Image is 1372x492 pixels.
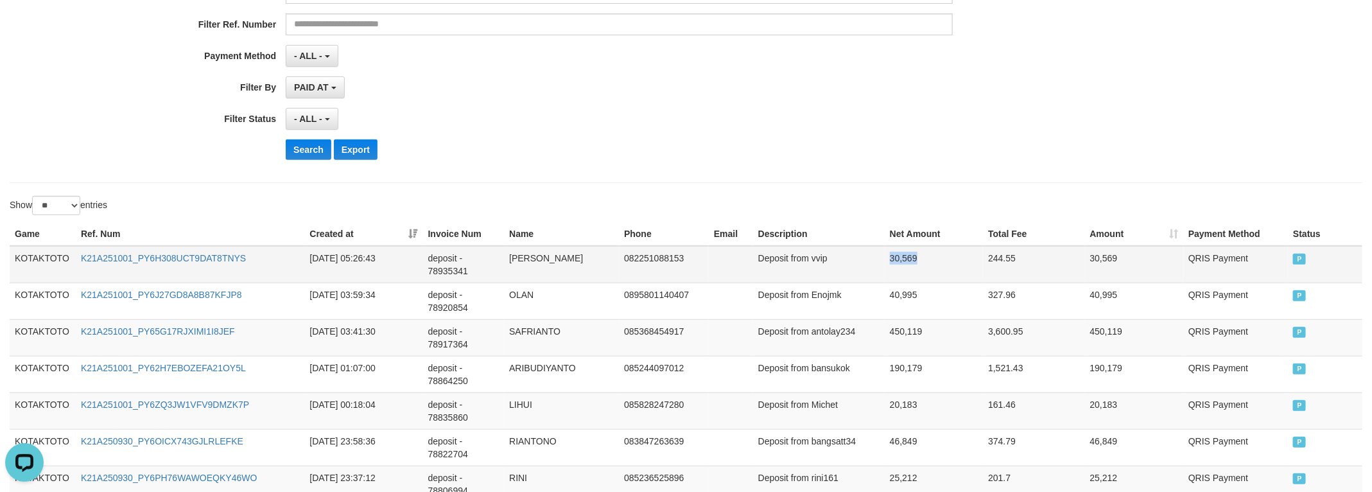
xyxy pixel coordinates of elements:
span: PAID [1293,437,1306,448]
td: KOTAKTOTO [10,356,76,392]
td: KOTAKTOTO [10,429,76,466]
td: RIANTONO [504,429,619,466]
a: K21A251001_PY6J27GD8A8B87KFJP8 [81,290,242,300]
td: QRIS Payment [1183,246,1288,283]
th: Phone [619,222,709,246]
td: 40,995 [1085,283,1183,319]
span: PAID [1293,473,1306,484]
td: Deposit from antolay234 [753,319,885,356]
span: PAID [1293,400,1306,411]
span: - ALL - [294,114,322,124]
td: Deposit from Michet [753,392,885,429]
td: 1,521.43 [983,356,1084,392]
td: Deposit from vvip [753,246,885,283]
td: deposit - 78935341 [423,246,505,283]
td: [DATE] 00:18:04 [304,392,422,429]
td: 450,119 [1085,319,1183,356]
td: [DATE] 23:58:36 [304,429,422,466]
th: Net Amount [885,222,983,246]
a: K21A251001_PY6ZQ3JW1VFV9DMZK7P [81,400,249,410]
th: Name [504,222,619,246]
td: Deposit from bansukok [753,356,885,392]
button: - ALL - [286,45,338,67]
button: PAID AT [286,76,344,98]
th: Email [709,222,753,246]
td: 374.79 [983,429,1084,466]
td: KOTAKTOTO [10,319,76,356]
th: Created at: activate to sort column ascending [304,222,422,246]
span: PAID [1293,364,1306,374]
th: Invoice Num [423,222,505,246]
td: 327.96 [983,283,1084,319]
td: OLAN [504,283,619,319]
td: 40,995 [885,283,983,319]
td: deposit - 78835860 [423,392,505,429]
th: Description [753,222,885,246]
td: deposit - 78864250 [423,356,505,392]
td: QRIS Payment [1183,392,1288,429]
td: 190,179 [1085,356,1183,392]
a: K21A250930_PY6PH76WAWOEQKY46WO [81,473,257,483]
span: PAID [1293,254,1306,265]
td: ARIBUDIYANTO [504,356,619,392]
td: 20,183 [885,392,983,429]
td: LIHUI [504,392,619,429]
th: Amount: activate to sort column ascending [1085,222,1183,246]
td: [DATE] 05:26:43 [304,246,422,283]
td: 244.55 [983,246,1084,283]
td: 30,569 [1085,246,1183,283]
td: KOTAKTOTO [10,283,76,319]
td: [PERSON_NAME] [504,246,619,283]
td: [DATE] 03:41:30 [304,319,422,356]
label: Show entries [10,196,107,215]
span: - ALL - [294,51,322,61]
td: 085828247280 [619,392,709,429]
td: [DATE] 01:07:00 [304,356,422,392]
td: Deposit from bangsatt34 [753,429,885,466]
td: 46,849 [885,429,983,466]
td: 085244097012 [619,356,709,392]
td: 083847263639 [619,429,709,466]
span: PAID [1293,290,1306,301]
td: 450,119 [885,319,983,356]
a: K21A251001_PY62H7EBOZEFA21OY5L [81,363,246,373]
td: 082251088153 [619,246,709,283]
button: - ALL - [286,108,338,130]
th: Payment Method [1183,222,1288,246]
td: 161.46 [983,392,1084,429]
a: K21A251001_PY6H308UCT9DAT8TNYS [81,253,246,263]
td: 3,600.95 [983,319,1084,356]
td: 30,569 [885,246,983,283]
td: 46,849 [1085,429,1183,466]
td: deposit - 78920854 [423,283,505,319]
td: 190,179 [885,356,983,392]
button: Open LiveChat chat widget [5,5,44,44]
td: QRIS Payment [1183,283,1288,319]
th: Status [1288,222,1362,246]
td: 20,183 [1085,392,1183,429]
span: PAID [1293,327,1306,338]
a: K21A251001_PY65G17RJXIMI1I8JEF [81,326,235,337]
td: QRIS Payment [1183,429,1288,466]
td: [DATE] 03:59:34 [304,283,422,319]
td: 085368454917 [619,319,709,356]
button: Export [334,139,378,160]
a: K21A250930_PY6OICX743GJLRLEFKE [81,436,243,446]
button: Search [286,139,331,160]
span: PAID AT [294,82,328,92]
select: Showentries [32,196,80,215]
td: KOTAKTOTO [10,392,76,429]
th: Game [10,222,76,246]
td: deposit - 78917364 [423,319,505,356]
td: Deposit from Enojmk [753,283,885,319]
td: deposit - 78822704 [423,429,505,466]
td: QRIS Payment [1183,319,1288,356]
td: QRIS Payment [1183,356,1288,392]
td: SAFRIANTO [504,319,619,356]
th: Ref. Num [76,222,304,246]
td: 0895801140407 [619,283,709,319]
td: KOTAKTOTO [10,246,76,283]
th: Total Fee [983,222,1084,246]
